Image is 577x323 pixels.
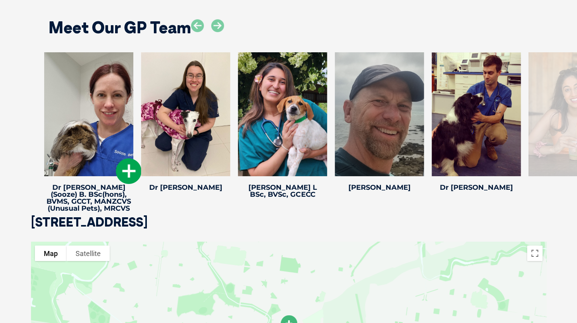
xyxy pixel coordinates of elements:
h2: Meet Our GP Team [48,19,191,36]
button: Show street map [35,246,67,261]
button: Show satellite imagery [67,246,110,261]
h4: Dr [PERSON_NAME] (Sooze) B. BSc(hons), BVMS, GCCT, MANZCVS (Unusual Pets), MRCVS [44,184,133,212]
h4: Dr [PERSON_NAME] [432,184,521,191]
h4: [PERSON_NAME] [335,184,424,191]
h4: Dr [PERSON_NAME] [141,184,230,191]
button: Toggle fullscreen view [527,246,543,261]
h4: [PERSON_NAME] L BSc, BVSc, GCECC [238,184,327,198]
